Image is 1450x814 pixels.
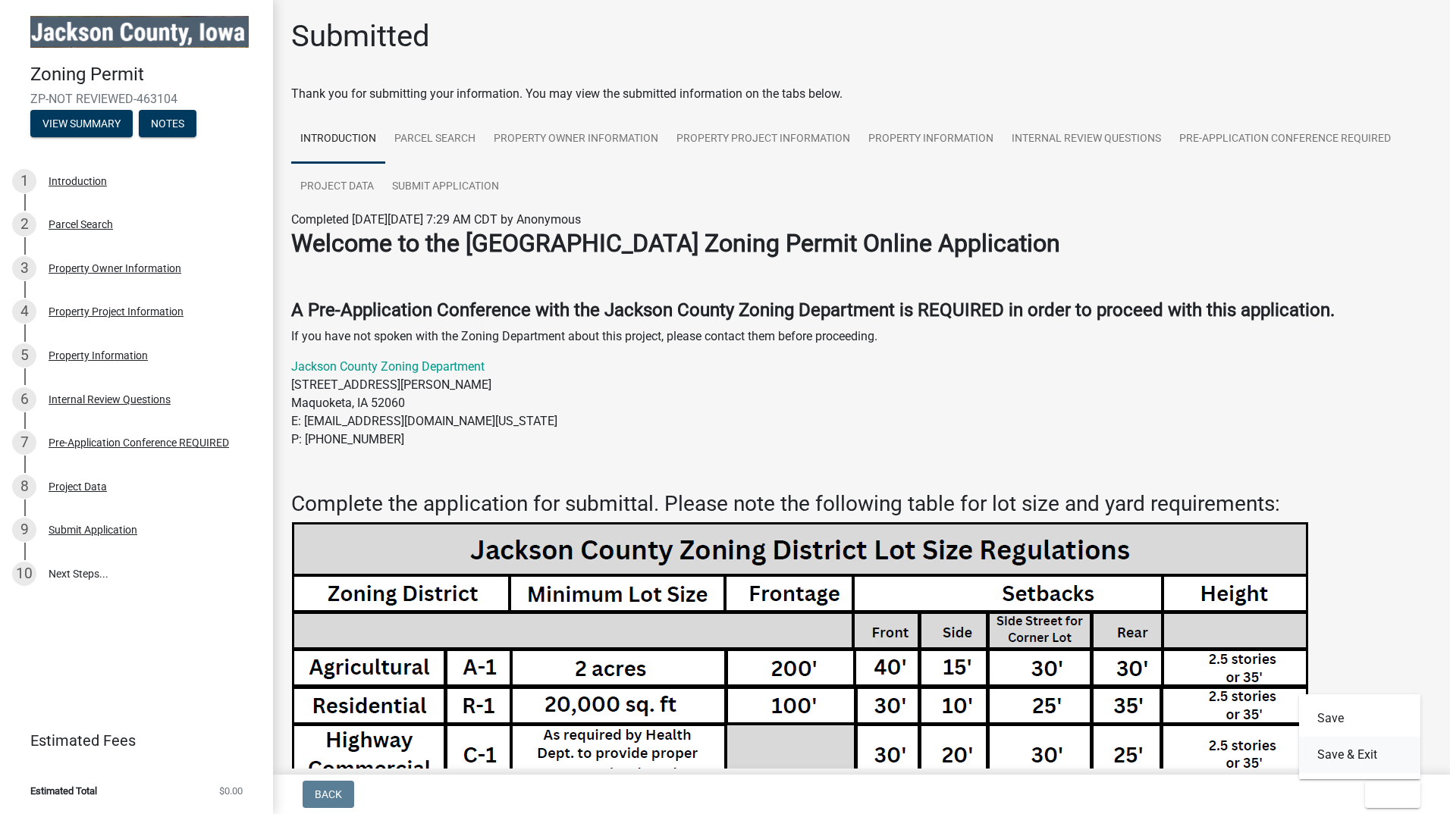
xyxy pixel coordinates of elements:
p: If you have not spoken with the Zoning Department about this project, please contact them before ... [291,327,1432,346]
div: 7 [12,430,36,455]
div: 1 [12,169,36,193]
a: Internal Review Questions [1003,115,1170,164]
div: Internal Review Questions [49,394,171,405]
a: Estimated Fees [12,725,249,756]
button: Save [1299,700,1420,737]
a: Submit Application [383,163,508,211]
a: Property Information [859,115,1003,164]
button: Save & Exit [1299,737,1420,773]
wm-modal-confirm: Notes [139,118,196,130]
button: Exit [1365,781,1420,808]
button: View Summary [30,110,133,137]
a: Property Owner Information [485,115,667,164]
div: Exit [1299,694,1420,779]
div: 10 [12,562,36,586]
div: 3 [12,256,36,280]
img: Jackson County, Iowa [30,16,249,48]
h3: Complete the application for submittal. Please note the following table for lot size and yard req... [291,491,1432,517]
a: Introduction [291,115,385,164]
a: Parcel Search [385,115,485,164]
button: Notes [139,110,196,137]
div: 5 [12,343,36,368]
a: Property Project Information [667,115,859,164]
div: Property Project Information [49,306,184,317]
div: 8 [12,474,36,499]
span: Estimated Total [30,786,97,796]
div: Parcel Search [49,219,113,230]
div: 6 [12,387,36,412]
span: Back [315,788,342,800]
div: Introduction [49,176,107,186]
span: ZP-NOT REVIEWED-463104 [30,92,243,106]
strong: Welcome to the [GEOGRAPHIC_DATA] Zoning Permit Online Application [291,229,1060,258]
div: 2 [12,212,36,236]
div: Submit Application [49,524,137,535]
div: Project Data [49,481,107,492]
span: Completed [DATE][DATE] 7:29 AM CDT by Anonymous [291,212,581,227]
a: Pre-Application Conference REQUIRED [1170,115,1400,164]
wm-modal-confirm: Summary [30,118,133,130]
p: [STREET_ADDRESS][PERSON_NAME] Maquoketa, IA 52060 E: [EMAIL_ADDRESS][DOMAIN_NAME][US_STATE] P: [P... [291,358,1432,449]
span: $0.00 [219,786,243,796]
strong: A Pre-Application Conference with the Jackson County Zoning Department is REQUIRED in order to pr... [291,299,1335,321]
div: Property Information [49,350,148,361]
div: Pre-Application Conference REQUIRED [49,437,229,448]
div: Property Owner Information [49,263,181,274]
div: 4 [12,299,36,324]
span: Exit [1377,788,1399,800]
button: Back [303,781,354,808]
a: Project Data [291,163,383,211]
a: Jackson County Zoning Department [291,359,485,374]
div: 9 [12,518,36,542]
h4: Zoning Permit [30,64,261,86]
h1: Submitted [291,18,430,55]
div: Thank you for submitting your information. You may view the submitted information on the tabs below. [291,85,1432,103]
